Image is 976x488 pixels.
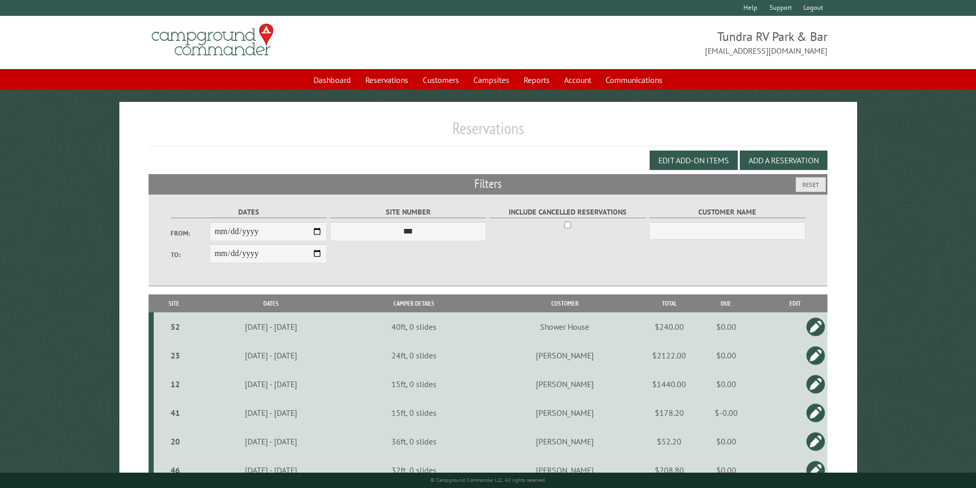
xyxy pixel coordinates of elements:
[649,341,690,370] td: $2122.00
[517,70,556,90] a: Reports
[649,206,805,218] label: Customer Name
[330,206,486,218] label: Site Number
[690,341,762,370] td: $0.00
[158,379,193,389] div: 12
[158,350,193,360] div: 23
[158,465,193,475] div: 46
[158,322,193,332] div: 52
[649,398,690,427] td: $178.20
[649,427,690,456] td: $52.20
[690,427,762,456] td: $0.00
[599,70,669,90] a: Communications
[481,427,649,456] td: [PERSON_NAME]
[158,436,193,447] div: 20
[347,398,481,427] td: 15ft, 0 slides
[796,177,826,192] button: Reset
[154,294,195,312] th: Site
[481,294,649,312] th: Customer
[347,312,481,341] td: 40ft, 0 slides
[481,398,649,427] td: [PERSON_NAME]
[196,350,346,360] div: [DATE] - [DATE]
[430,477,546,483] small: © Campground Commander LLC. All rights reserved.
[649,456,690,484] td: $208.80
[490,206,646,218] label: Include Cancelled Reservations
[649,370,690,398] td: $1440.00
[347,427,481,456] td: 36ft, 0 slides
[158,408,193,418] div: 41
[307,70,357,90] a: Dashboard
[347,341,481,370] td: 24ft, 0 slides
[149,20,277,60] img: Campground Commander
[690,370,762,398] td: $0.00
[481,370,649,398] td: [PERSON_NAME]
[690,398,762,427] td: $-0.00
[171,228,210,238] label: From:
[488,28,828,57] span: Tundra RV Park & Bar [EMAIL_ADDRESS][DOMAIN_NAME]
[740,151,827,170] button: Add a Reservation
[649,294,690,312] th: Total
[196,379,346,389] div: [DATE] - [DATE]
[149,118,828,146] h1: Reservations
[149,174,828,194] h2: Filters
[196,408,346,418] div: [DATE] - [DATE]
[196,322,346,332] div: [DATE] - [DATE]
[481,456,649,484] td: [PERSON_NAME]
[690,294,762,312] th: Due
[649,312,690,341] td: $240.00
[650,151,738,170] button: Edit Add-on Items
[347,294,481,312] th: Camper Details
[690,456,762,484] td: $0.00
[467,70,515,90] a: Campsites
[481,312,649,341] td: Shower House
[171,206,327,218] label: Dates
[558,70,597,90] a: Account
[196,436,346,447] div: [DATE] - [DATE]
[417,70,465,90] a: Customers
[347,370,481,398] td: 15ft, 0 slides
[359,70,414,90] a: Reservations
[171,250,210,260] label: To:
[481,341,649,370] td: [PERSON_NAME]
[195,294,347,312] th: Dates
[690,312,762,341] td: $0.00
[196,465,346,475] div: [DATE] - [DATE]
[347,456,481,484] td: 32ft, 0 slides
[762,294,828,312] th: Edit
